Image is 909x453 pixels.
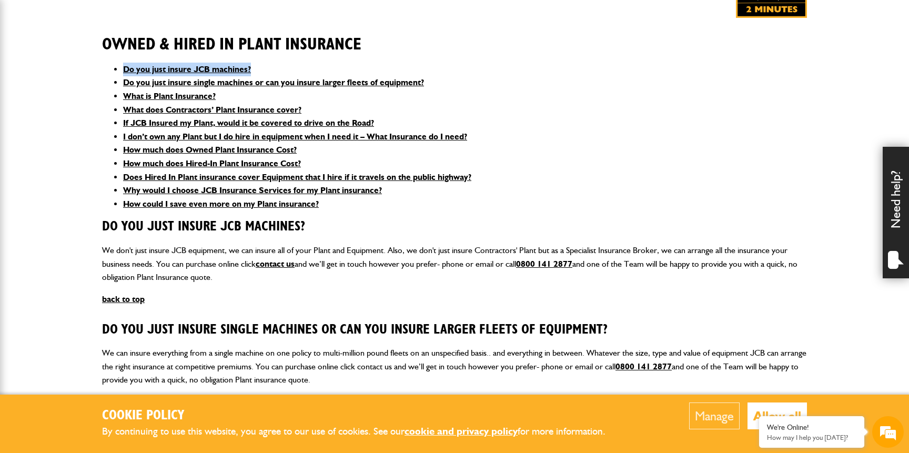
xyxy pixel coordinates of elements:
[123,145,297,155] a: How much does Owned Plant Insurance Cost?
[102,322,807,338] h3: Do you just insure single machines or can you insure larger fleets of equipment?
[102,18,807,54] h2: Owned & Hired In Plant Insurance
[123,77,424,87] a: Do you just insure single machines or can you insure larger fleets of equipment?
[123,132,467,142] a: I don’t own any Plant but I do hire in equipment when I need it – What Insurance do I need?
[102,244,807,284] p: We don't just insure JCB equipment, we can insure all of your Plant and Equipment. Also, we don't...
[123,91,216,101] a: What is Plant Insurance?
[102,346,807,387] p: We can insure everything from a single machine on one policy to multi-million pound fleets on an ...
[883,147,909,278] div: Need help?
[689,402,740,429] button: Manage
[123,172,471,182] a: Does Hired In Plant insurance cover Equipment that I hire if it travels on the public highway?
[123,185,382,195] a: Why would I choose JCB Insurance Services for my Plant insurance?
[256,259,295,269] a: contact us
[102,219,807,235] h3: Do you just insure JCB machines?
[405,425,518,437] a: cookie and privacy policy
[767,423,856,432] div: We're Online!
[123,118,374,128] a: If JCB Insured my Plant, would it be covered to drive on the Road?
[123,64,251,74] a: Do you just insure JCB machines?
[767,434,856,441] p: How may I help you today?
[102,294,145,304] a: back to top
[123,199,319,209] a: How could I save even more on my Plant insurance?
[516,259,572,269] a: 0800 141 2877
[102,424,623,440] p: By continuing to use this website, you agree to our use of cookies. See our for more information.
[123,158,301,168] a: How much does Hired-In Plant Insurance Cost?
[748,402,807,429] button: Allow all
[615,361,672,371] a: 0800 141 2877
[123,105,301,115] a: What does Contractors’ Plant Insurance cover?
[102,408,623,424] h2: Cookie Policy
